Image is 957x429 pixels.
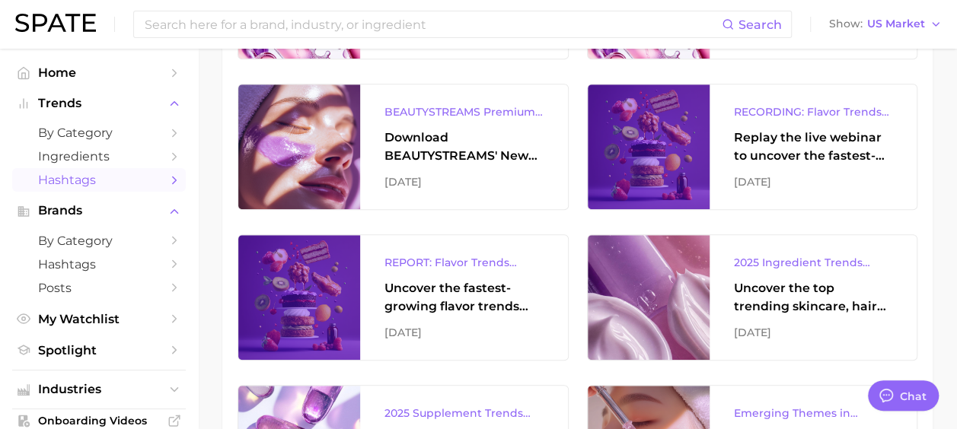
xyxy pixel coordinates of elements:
div: [DATE] [384,173,544,191]
span: by Category [38,234,160,248]
button: Brands [12,199,186,222]
a: Ingredients [12,145,186,168]
div: [DATE] [734,323,893,342]
div: Uncover the fastest-growing flavor trends and what they signal about evolving consumer tastes. [384,279,544,316]
a: My Watchlist [12,307,186,331]
a: 2025 Ingredient Trends Report: The Ingredients Defining Beauty in [DATE]Uncover the top trending ... [587,234,918,361]
div: 2025 Ingredient Trends Report: The Ingredients Defining Beauty in [DATE] [734,253,893,272]
button: Industries [12,378,186,401]
div: Download BEAUTYSTREAMS' New Wave of K-beauty Report. [384,129,544,165]
span: US Market [867,20,925,28]
span: Onboarding Videos [38,414,160,427]
span: Search [738,17,782,32]
a: Hashtags [12,168,186,192]
span: Posts [38,281,160,295]
span: Hashtags [38,173,160,187]
span: Spotlight [38,343,160,357]
a: Home [12,61,186,84]
a: BEAUTYSTREAMS Premium K-beauty Trends ReportDownload BEAUTYSTREAMS' New Wave of K-beauty Report.[... [238,84,569,210]
input: Search here for a brand, industry, or ingredient [143,11,722,37]
span: by Category [38,126,160,140]
div: RECORDING: Flavor Trends Decoded - What's New & What's Next According to TikTok & Google [734,103,893,121]
span: Show [829,20,863,28]
span: Brands [38,204,160,218]
a: Posts [12,276,186,300]
span: My Watchlist [38,312,160,326]
button: ShowUS Market [825,14,946,34]
div: [DATE] [734,173,893,191]
div: [DATE] [384,323,544,342]
span: Industries [38,383,160,396]
span: Trends [38,97,160,110]
img: SPATE [15,14,96,32]
a: Hashtags [12,253,186,276]
span: Ingredients [38,149,160,164]
button: Trends [12,92,186,115]
a: by Category [12,229,186,253]
div: 2025 Supplement Trends Report [384,404,544,422]
a: Spotlight [12,338,186,362]
a: REPORT: Flavor Trends Decoded - What's New & What's Next According to TikTok & GoogleUncover the ... [238,234,569,361]
span: Home [38,65,160,80]
div: Replay the live webinar to uncover the fastest-growing flavor trends and what they signal about e... [734,129,893,165]
div: Emerging Themes in Beauty: Early Trend Signals with Big Potential [734,404,893,422]
a: RECORDING: Flavor Trends Decoded - What's New & What's Next According to TikTok & GoogleReplay th... [587,84,918,210]
div: BEAUTYSTREAMS Premium K-beauty Trends Report [384,103,544,121]
span: Hashtags [38,257,160,272]
a: by Category [12,121,186,145]
div: REPORT: Flavor Trends Decoded - What's New & What's Next According to TikTok & Google [384,253,544,272]
div: Uncover the top trending skincare, hair care, and body care ingredients capturing attention on Go... [734,279,893,316]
